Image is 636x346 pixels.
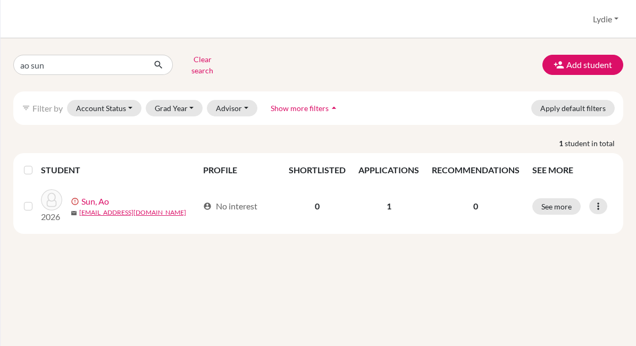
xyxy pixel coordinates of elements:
[425,157,526,183] th: RECOMMENDATIONS
[559,138,565,149] strong: 1
[67,100,141,116] button: Account Status
[542,55,623,75] button: Add student
[282,157,352,183] th: SHORTLISTED
[71,210,77,216] span: mail
[526,157,619,183] th: SEE MORE
[352,157,425,183] th: APPLICATIONS
[588,9,623,29] button: Lydie
[173,51,232,79] button: Clear search
[79,208,186,217] a: [EMAIL_ADDRESS][DOMAIN_NAME]
[352,183,425,230] td: 1
[71,197,81,206] span: error_outline
[282,183,352,230] td: 0
[203,200,257,213] div: No interest
[532,198,581,215] button: See more
[13,55,145,75] input: Find student by name...
[432,200,520,213] p: 0
[197,157,282,183] th: PROFILE
[329,103,339,113] i: arrow_drop_up
[207,100,257,116] button: Advisor
[32,103,63,113] span: Filter by
[146,100,203,116] button: Grad Year
[271,104,329,113] span: Show more filters
[262,100,348,116] button: Show more filtersarrow_drop_up
[41,189,62,210] img: Sun, Ao
[81,195,109,208] a: Sun, Ao
[41,157,197,183] th: STUDENT
[22,104,30,112] i: filter_list
[531,100,615,116] button: Apply default filters
[565,138,623,149] span: student in total
[203,202,212,210] span: account_circle
[41,210,62,223] p: 2026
